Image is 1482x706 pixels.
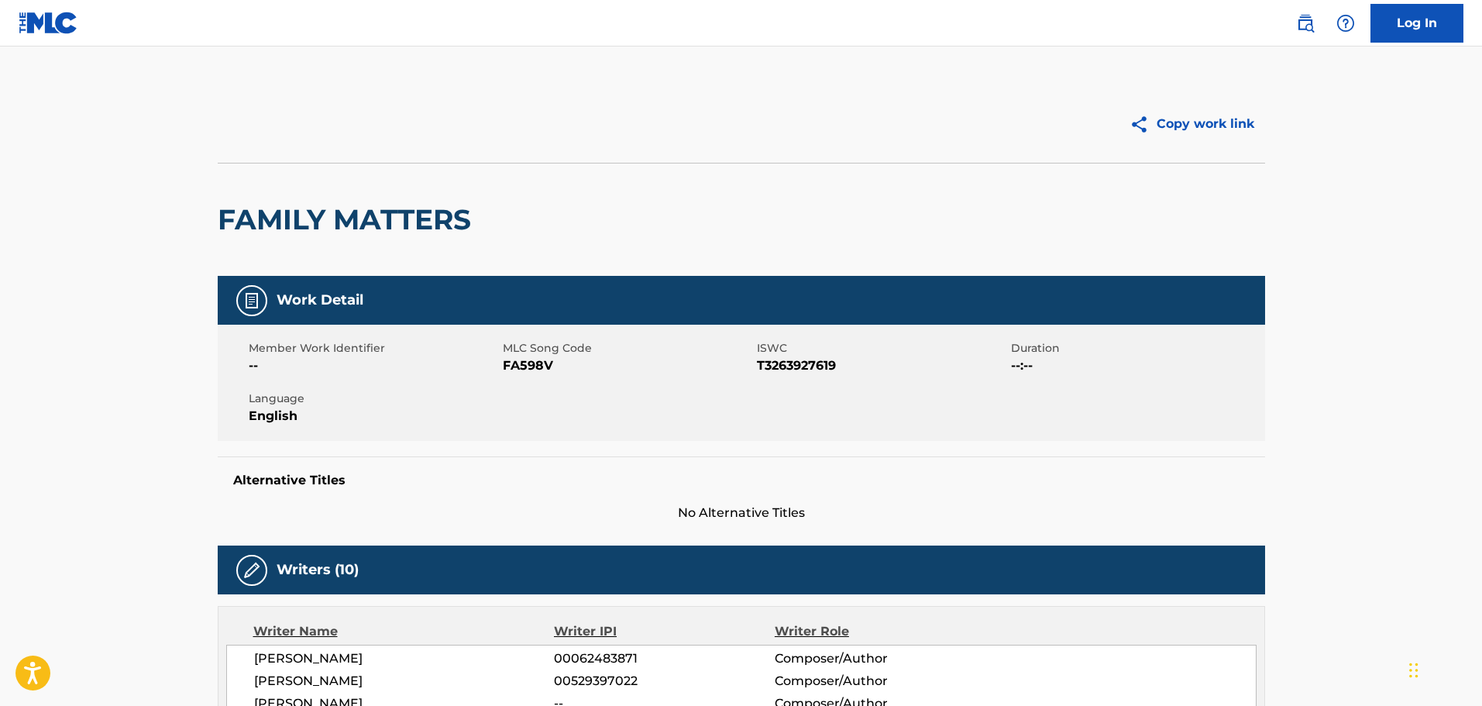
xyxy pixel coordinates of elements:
span: 00529397022 [554,672,774,691]
img: help [1336,14,1355,33]
a: Public Search [1290,8,1321,39]
span: Composer/Author [775,649,975,668]
div: Writer Role [775,622,975,641]
span: -- [249,356,499,375]
span: Duration [1011,340,1261,356]
span: --:-- [1011,356,1261,375]
img: Work Detail [242,291,261,310]
h5: Writers (10) [277,561,359,579]
span: [PERSON_NAME] [254,672,555,691]
div: Writer IPI [554,622,775,641]
span: [PERSON_NAME] [254,649,555,668]
span: T3263927619 [757,356,1007,375]
span: English [249,407,499,425]
div: Drag [1409,647,1418,694]
iframe: Chat Widget [1405,632,1482,706]
div: Writer Name [253,622,555,641]
span: No Alternative Titles [218,504,1265,522]
span: ISWC [757,340,1007,356]
h2: FAMILY MATTERS [218,202,479,237]
a: Log In [1370,4,1463,43]
span: MLC Song Code [503,340,753,356]
img: search [1296,14,1315,33]
h5: Work Detail [277,291,363,309]
span: 00062483871 [554,649,774,668]
span: FA598V [503,356,753,375]
button: Copy work link [1119,105,1265,143]
h5: Alternative Titles [233,473,1250,488]
img: Copy work link [1130,115,1157,134]
img: MLC Logo [19,12,78,34]
span: Composer/Author [775,672,975,691]
span: Language [249,391,499,407]
img: Writers [242,561,261,580]
div: Help [1330,8,1361,39]
span: Member Work Identifier [249,340,499,356]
